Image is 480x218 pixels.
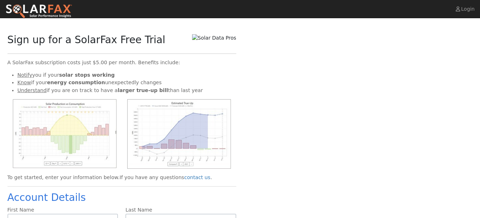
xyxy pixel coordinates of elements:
[184,174,210,180] a: contact us
[7,174,236,181] div: To get started, enter your information below.
[17,71,236,79] li: you if your
[17,87,236,94] li: if you are on track to have a than last year
[17,79,236,86] li: if your unexpectedly changes
[7,34,165,46] h2: Sign up for a SolarFax Free Trial
[7,206,34,214] label: First Name
[7,59,236,66] div: A SolarFax subscription costs just $5.00 per month. Benefits include:
[118,87,168,93] b: larger true-up bill
[192,34,236,42] img: Solar Data Pros
[17,80,31,85] u: Know
[17,87,47,93] u: Understand
[7,192,236,204] h2: Account Details
[59,72,115,78] b: solar stops working
[47,80,105,85] b: energy consumption
[119,174,212,180] span: If you have any questions .
[5,4,72,19] img: SolarFax
[17,72,32,78] u: Notify
[125,206,152,214] label: Last Name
